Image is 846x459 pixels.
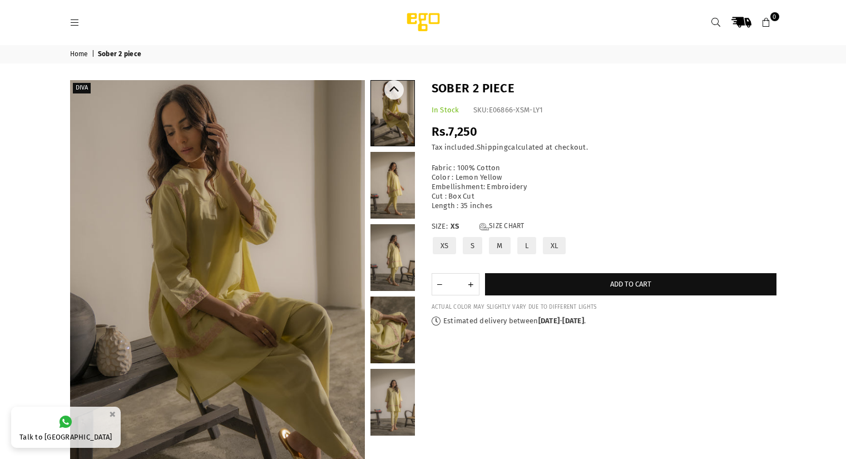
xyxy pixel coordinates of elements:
[473,106,543,115] div: SKU:
[384,80,404,100] button: Previous
[432,304,776,311] div: ACTUAL COLOR MAY SLIGHTLY VARY DUE TO DIFFERENT LIGHTS
[432,164,776,210] div: Fabric : 100% Cotton Color : Lemon Yellow Embellishment: Embroidery Cut : Box Cut Length : 35 inches
[432,236,458,255] label: XS
[542,236,567,255] label: XL
[432,80,776,97] h1: Sober 2 piece
[432,317,776,326] p: Estimated delivery between - .
[376,11,471,33] img: Ego
[62,45,785,63] nav: breadcrumbs
[451,222,473,231] span: XS
[610,280,651,288] span: Add to cart
[488,236,511,255] label: M
[106,405,119,423] button: ×
[70,50,90,59] a: Home
[485,273,776,295] button: Add to cart
[516,236,537,255] label: L
[432,222,776,231] label: Size:
[73,83,91,93] label: Diva
[432,124,478,139] span: Rs.7,250
[756,12,776,32] a: 0
[706,12,726,32] a: Search
[92,50,96,59] span: |
[477,143,508,152] a: Shipping
[432,143,776,152] div: Tax included. calculated at checkout.
[462,236,483,255] label: S
[432,106,459,114] span: In Stock
[432,273,479,295] quantity-input: Quantity
[770,12,779,21] span: 0
[562,317,584,325] time: [DATE]
[479,222,525,231] a: Size Chart
[65,18,85,26] a: Menu
[538,317,560,325] time: [DATE]
[489,106,543,114] span: E06866-XSM-LY1
[98,50,143,59] span: Sober 2 piece
[11,407,121,448] a: Talk to [GEOGRAPHIC_DATA]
